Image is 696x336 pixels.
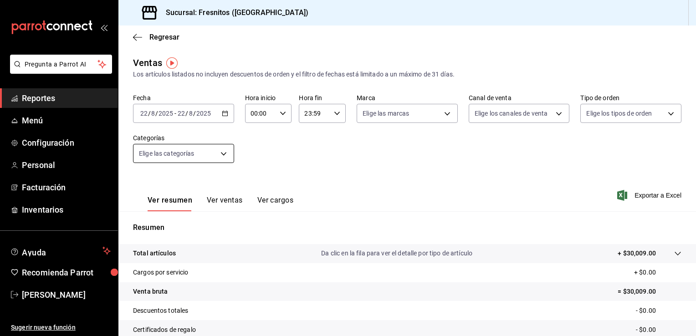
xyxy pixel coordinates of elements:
input: -- [189,110,193,117]
span: Sugerir nueva función [11,323,111,332]
span: Regresar [149,33,179,41]
label: Marca [357,95,458,101]
p: - $0.00 [636,306,681,316]
button: open_drawer_menu [100,24,107,31]
span: / [155,110,158,117]
p: Resumen [133,222,681,233]
label: Categorías [133,135,234,141]
button: Ver cargos [257,196,294,211]
p: Da clic en la fila para ver el detalle por tipo de artículo [321,249,472,258]
span: Ayuda [22,245,99,256]
span: Configuración [22,137,111,149]
div: Los artículos listados no incluyen descuentos de orden y el filtro de fechas está limitado a un m... [133,70,681,79]
input: -- [140,110,148,117]
span: Menú [22,114,111,127]
span: Elige los tipos de orden [586,109,652,118]
p: + $0.00 [634,268,681,277]
label: Fecha [133,95,234,101]
h3: Sucursal: Fresnitos ([GEOGRAPHIC_DATA]) [159,7,308,18]
div: navigation tabs [148,196,293,211]
span: Inventarios [22,204,111,216]
span: - [174,110,176,117]
span: [PERSON_NAME] [22,289,111,301]
span: Elige las categorías [139,149,194,158]
p: Certificados de regalo [133,325,196,335]
p: Venta bruta [133,287,168,296]
input: ---- [158,110,174,117]
img: Tooltip marker [166,57,178,69]
p: - $0.00 [636,325,681,335]
span: Recomienda Parrot [22,266,111,279]
input: -- [151,110,155,117]
button: Ver ventas [207,196,243,211]
span: / [148,110,151,117]
button: Exportar a Excel [619,190,681,201]
button: Regresar [133,33,179,41]
button: Pregunta a Parrot AI [10,55,112,74]
input: ---- [196,110,211,117]
span: / [185,110,188,117]
input: -- [177,110,185,117]
a: Pregunta a Parrot AI [6,66,112,76]
span: / [193,110,196,117]
label: Tipo de orden [580,95,681,101]
span: Personal [22,159,111,171]
span: Facturación [22,181,111,193]
p: Total artículos [133,249,176,258]
p: Cargos por servicio [133,268,189,277]
p: Descuentos totales [133,306,188,316]
label: Hora fin [299,95,346,101]
button: Ver resumen [148,196,192,211]
span: Pregunta a Parrot AI [25,60,98,69]
span: Elige las marcas [363,109,409,118]
div: Ventas [133,56,162,70]
label: Canal de venta [469,95,570,101]
span: Reportes [22,92,111,104]
label: Hora inicio [245,95,292,101]
span: Elige los canales de venta [475,109,548,118]
p: = $30,009.00 [618,287,681,296]
p: + $30,009.00 [618,249,656,258]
